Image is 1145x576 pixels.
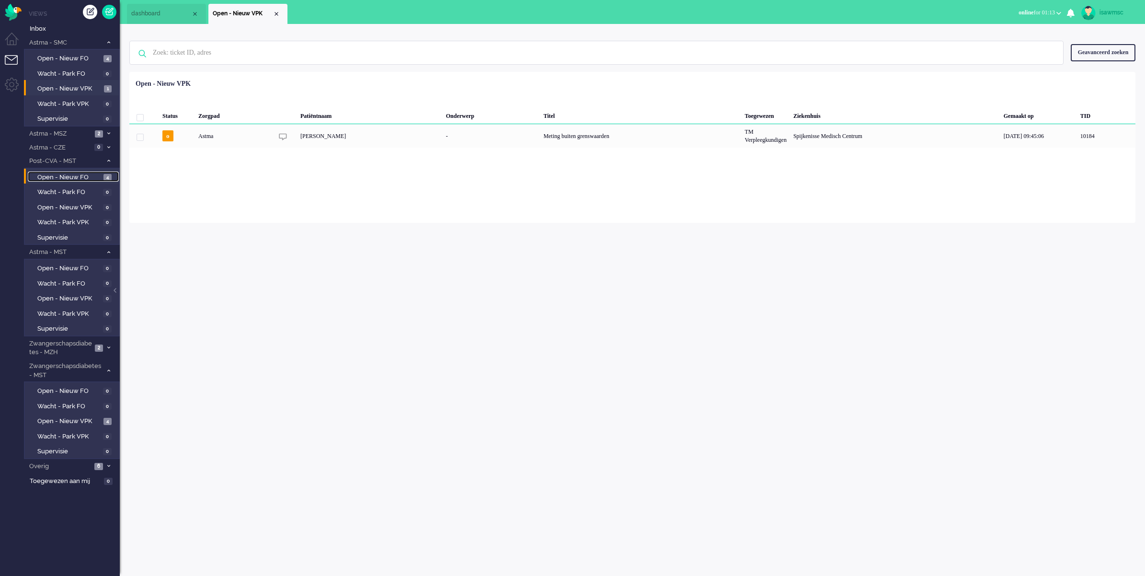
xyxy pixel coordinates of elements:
[28,415,119,426] a: Open - Nieuw VPK 4
[127,4,206,24] li: Dashboard
[28,323,119,334] a: Supervisie 0
[208,4,287,24] li: View
[37,402,101,411] span: Wacht - Park FO
[103,101,112,108] span: 0
[28,129,92,138] span: Astma - MSZ
[37,84,102,93] span: Open - Nieuw VPK
[28,362,102,380] span: Zwangerschapsdiabetes - MST
[28,202,119,212] a: Open - Nieuw VPK 0
[28,68,119,79] a: Wacht - Park FO 0
[297,105,443,124] div: Patiëntnaam
[790,124,1000,148] div: Spijkenisse Medisch Centrum
[540,124,741,148] div: Meting buiten grenswaarden
[28,278,119,288] a: Wacht - Park FO 0
[37,115,101,124] span: Supervisie
[103,70,112,78] span: 0
[1099,8,1135,17] div: isawmsc
[104,478,113,485] span: 0
[28,98,119,109] a: Wacht - Park VPK 0
[37,69,101,79] span: Wacht - Park FO
[1081,6,1096,20] img: avatar
[28,38,102,47] span: Astma - SMC
[103,174,112,181] span: 4
[103,403,112,410] span: 0
[37,264,101,273] span: Open - Nieuw FO
[37,218,101,227] span: Wacht - Park VPK
[5,78,26,99] li: Admin menu
[94,144,103,151] span: 0
[37,447,101,456] span: Supervisie
[103,265,112,272] span: 0
[540,105,741,124] div: Titel
[37,203,101,212] span: Open - Nieuw VPK
[37,188,101,197] span: Wacht - Park FO
[37,432,101,441] span: Wacht - Park VPK
[103,311,112,318] span: 0
[159,105,195,124] div: Status
[28,217,119,227] a: Wacht - Park VPK 0
[162,130,173,141] span: o
[28,143,92,152] span: Astma - CZE
[30,24,120,34] span: Inbox
[37,100,101,109] span: Wacht - Park VPK
[297,124,443,148] div: [PERSON_NAME]
[37,279,101,288] span: Wacht - Park FO
[1000,124,1077,148] div: [DATE] 09:45:06
[191,10,199,18] div: Close tab
[28,308,119,319] a: Wacht - Park VPK 0
[5,55,26,77] li: Tickets menu
[1019,9,1033,16] span: online
[102,5,116,19] a: Quick Ticket
[443,124,540,148] div: -
[103,388,112,395] span: 0
[1000,105,1077,124] div: Gemaakt op
[28,446,119,456] a: Supervisie 0
[103,219,112,226] span: 0
[103,234,112,242] span: 0
[130,41,155,66] img: ic-search-icon.svg
[213,10,273,18] span: Open - Nieuw VPK
[103,204,112,211] span: 0
[83,5,97,19] div: Creëer ticket
[28,157,102,166] span: Post-CVA - MST
[28,248,102,257] span: Astma - MST
[37,294,101,303] span: Open - Nieuw VPK
[279,133,287,141] img: ic_chat_grey.svg
[94,463,103,470] span: 6
[28,232,119,242] a: Supervisie 0
[103,280,112,288] span: 0
[1079,6,1135,20] a: isawmsc
[1019,9,1055,16] span: for 01:13
[28,83,119,93] a: Open - Nieuw VPK 1
[1077,124,1135,148] div: 10184
[273,10,280,18] div: Close tab
[129,124,1135,148] div: 10184
[131,10,191,18] span: dashboard
[95,130,103,138] span: 2
[1077,105,1135,124] div: TID
[103,115,112,123] span: 0
[28,23,120,34] a: Inbox
[103,418,112,425] span: 4
[1013,6,1067,20] button: onlinefor 01:13
[103,433,112,440] span: 0
[28,431,119,441] a: Wacht - Park VPK 0
[95,345,103,352] span: 2
[28,186,119,197] a: Wacht - Park FO 0
[28,53,119,63] a: Open - Nieuw FO 4
[28,475,120,486] a: Toegewezen aan mij 0
[28,293,119,303] a: Open - Nieuw VPK 0
[1013,3,1067,24] li: onlinefor 01:13
[37,233,101,242] span: Supervisie
[5,6,22,13] a: Omnidesk
[146,41,1050,64] input: Zoek: ticket ID, adres
[29,10,120,18] li: Views
[37,324,101,334] span: Supervisie
[103,325,112,333] span: 0
[5,33,26,54] li: Dashboard menu
[28,385,119,396] a: Open - Nieuw FO 0
[136,79,191,89] div: Open - Nieuw VPK
[28,172,119,182] a: Open - Nieuw FO 4
[195,124,273,148] div: Astma
[742,124,790,148] div: TM Verpleegkundigen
